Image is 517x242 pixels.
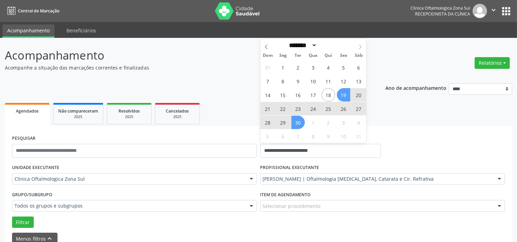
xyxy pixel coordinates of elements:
span: Setembro 17, 2025 [307,88,320,102]
span: Resolvidos [118,108,140,114]
span: Setembro 3, 2025 [307,61,320,74]
span: Outubro 5, 2025 [261,129,275,143]
span: Agendados [16,108,39,114]
span: Selecionar procedimento [263,202,321,210]
label: PESQUISAR [12,133,35,144]
span: Recepcionista da clínica [415,11,470,17]
span: Setembro 19, 2025 [337,88,350,102]
i:  [490,6,497,14]
span: Sáb [351,53,366,58]
span: Setembro 20, 2025 [352,88,365,102]
label: UNIDADE EXECUTANTE [12,162,59,173]
span: Setembro 28, 2025 [261,116,275,129]
span: Outubro 4, 2025 [352,116,365,129]
span: Outubro 11, 2025 [352,129,365,143]
span: Setembro 22, 2025 [276,102,290,115]
button: Filtrar [12,217,34,228]
span: Outubro 7, 2025 [291,129,305,143]
p: Ano de acompanhamento [385,83,446,92]
span: Setembro 11, 2025 [322,74,335,88]
span: Todos os grupos e subgrupos [14,202,243,209]
span: Setembro 15, 2025 [276,88,290,102]
div: 2025 [160,114,195,119]
div: 2025 [112,114,146,119]
span: Setembro 8, 2025 [276,74,290,88]
span: Outubro 3, 2025 [337,116,350,129]
p: Acompanhe a situação das marcações correntes e finalizadas [5,64,360,71]
span: Central de Marcação [18,8,59,14]
select: Month [287,42,317,49]
label: Item de agendamento [260,189,311,200]
div: Clinica Oftalmologica Zona Sul [411,5,470,11]
span: Setembro 29, 2025 [276,116,290,129]
span: Setembro 27, 2025 [352,102,365,115]
span: Outubro 6, 2025 [276,129,290,143]
span: Setembro 1, 2025 [276,61,290,74]
img: img [473,4,487,18]
label: Grupo/Subgrupo [12,189,52,200]
span: Setembro 10, 2025 [307,74,320,88]
span: Setembro 9, 2025 [291,74,305,88]
a: Acompanhamento [2,24,54,38]
span: Setembro 2, 2025 [291,61,305,74]
span: Setembro 12, 2025 [337,74,350,88]
span: Setembro 25, 2025 [322,102,335,115]
a: Central de Marcação [5,5,59,17]
span: Setembro 18, 2025 [322,88,335,102]
div: 2025 [58,114,98,119]
span: Qua [306,53,321,58]
span: Clinica Oftalmologica Zona Sul [14,176,243,182]
span: Setembro 13, 2025 [352,74,365,88]
p: Acompanhamento [5,47,360,64]
input: Year [317,42,340,49]
button: apps [500,5,512,17]
label: PROFISSIONAL EXECUTANTE [260,162,319,173]
span: Ter [291,53,306,58]
button: Relatórios [475,57,510,69]
span: Outubro 10, 2025 [337,129,350,143]
span: [PERSON_NAME] | Oftalmologia [MEDICAL_DATA], Catarata e Cir. Refrativa [263,176,491,182]
span: Setembro 14, 2025 [261,88,275,102]
span: Cancelados [166,108,189,114]
span: Setembro 4, 2025 [322,61,335,74]
span: Não compareceram [58,108,98,114]
span: Outubro 8, 2025 [307,129,320,143]
span: Setembro 16, 2025 [291,88,305,102]
span: Sex [336,53,351,58]
span: Setembro 24, 2025 [307,102,320,115]
button:  [487,4,500,18]
span: Outubro 9, 2025 [322,129,335,143]
span: Setembro 21, 2025 [261,102,275,115]
span: Setembro 6, 2025 [352,61,365,74]
span: Setembro 26, 2025 [337,102,350,115]
span: Seg [276,53,291,58]
a: Beneficiários [62,24,101,36]
span: Setembro 23, 2025 [291,102,305,115]
span: Outubro 2, 2025 [322,116,335,129]
span: Setembro 7, 2025 [261,74,275,88]
span: Agosto 31, 2025 [261,61,275,74]
span: Qui [321,53,336,58]
span: Setembro 5, 2025 [337,61,350,74]
span: Dom [260,53,276,58]
span: Setembro 30, 2025 [291,116,305,129]
span: Outubro 1, 2025 [307,116,320,129]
